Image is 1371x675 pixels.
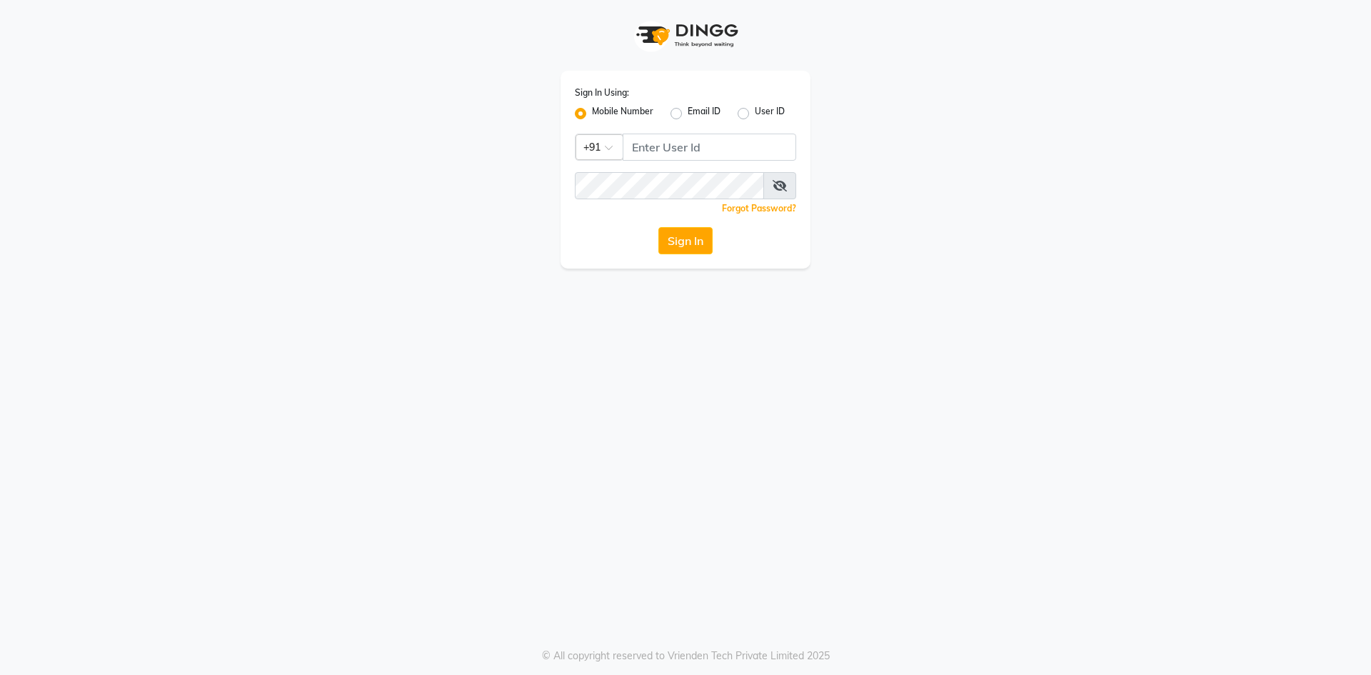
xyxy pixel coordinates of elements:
input: Username [575,172,764,199]
img: logo1.svg [628,14,743,56]
label: Sign In Using: [575,86,629,99]
a: Forgot Password? [722,203,796,214]
input: Username [623,134,796,161]
label: Mobile Number [592,105,653,122]
label: User ID [755,105,785,122]
button: Sign In [658,227,713,254]
label: Email ID [688,105,720,122]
